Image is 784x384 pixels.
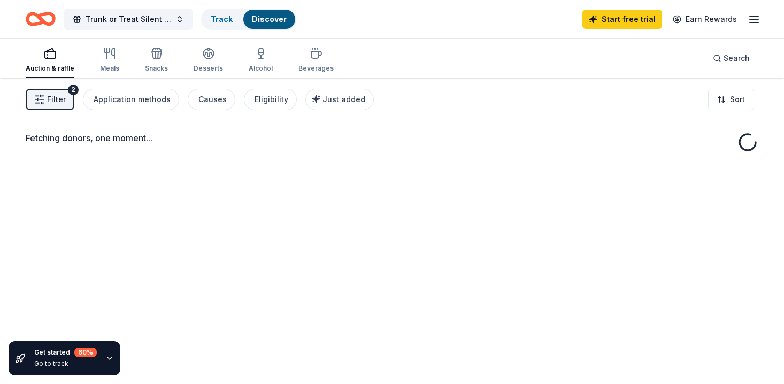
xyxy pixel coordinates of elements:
[47,93,66,106] span: Filter
[86,13,171,26] span: Trunk or Treat Silent Auction
[26,89,74,110] button: Filter2
[194,43,223,78] button: Desserts
[322,95,365,104] span: Just added
[252,14,287,24] a: Discover
[26,64,74,73] div: Auction & raffle
[298,64,334,73] div: Beverages
[704,48,758,69] button: Search
[730,93,745,106] span: Sort
[26,132,758,144] div: Fetching donors, one moment...
[666,10,743,29] a: Earn Rewards
[249,64,273,73] div: Alcohol
[298,43,334,78] button: Beverages
[64,9,193,30] button: Trunk or Treat Silent Auction
[145,43,168,78] button: Snacks
[582,10,662,29] a: Start free trial
[244,89,297,110] button: Eligibility
[34,359,97,368] div: Go to track
[26,43,74,78] button: Auction & raffle
[198,93,227,106] div: Causes
[305,89,374,110] button: Just added
[83,89,179,110] button: Application methods
[100,64,119,73] div: Meals
[708,89,754,110] button: Sort
[145,64,168,73] div: Snacks
[724,52,750,65] span: Search
[68,85,79,95] div: 2
[26,6,56,32] a: Home
[211,14,233,24] a: Track
[34,348,97,357] div: Get started
[201,9,296,30] button: TrackDiscover
[194,64,223,73] div: Desserts
[94,93,171,106] div: Application methods
[100,43,119,78] button: Meals
[188,89,235,110] button: Causes
[249,43,273,78] button: Alcohol
[255,93,288,106] div: Eligibility
[74,348,97,357] div: 60 %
